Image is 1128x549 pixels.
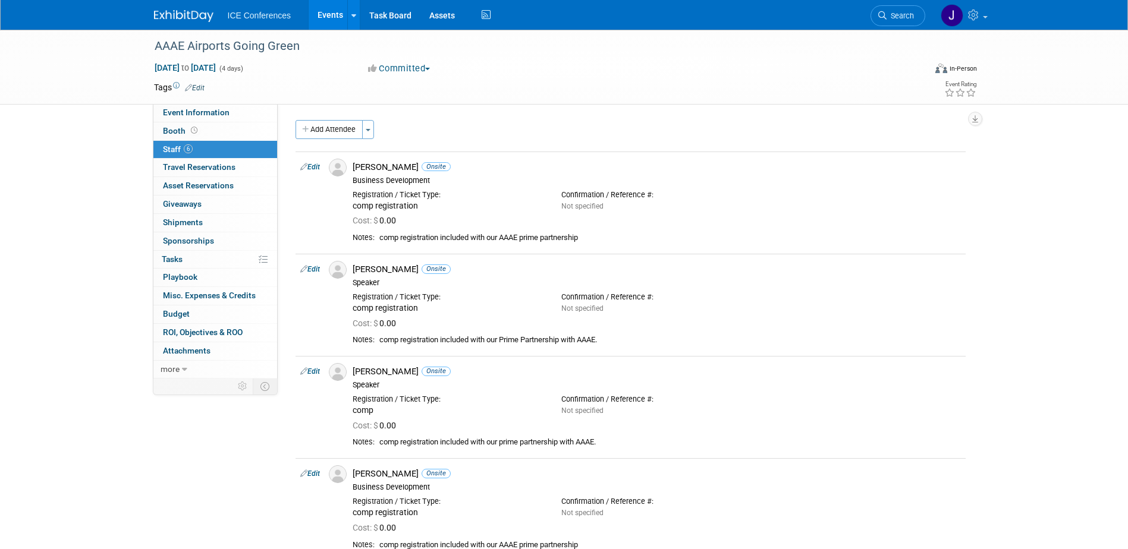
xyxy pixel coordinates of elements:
span: Not specified [561,509,604,517]
span: Staff [163,144,193,154]
span: Giveaways [163,199,202,209]
div: [PERSON_NAME] [353,468,961,479]
div: Notes: [353,437,375,447]
a: Tasks [153,251,277,269]
span: Shipments [163,217,203,227]
img: Associate-Profile-5.png [329,465,347,483]
td: Tags [154,81,205,93]
span: Not specified [561,202,604,210]
div: comp registration [353,507,543,518]
span: more [161,364,180,374]
span: Search [887,11,914,20]
a: Misc. Expenses & Credits [153,287,277,305]
div: Speaker [353,380,961,390]
span: 0.00 [353,421,401,430]
a: Travel Reservations [153,159,277,176]
div: Business Development [353,482,961,492]
span: Cost: $ [353,523,379,532]
span: Tasks [162,254,183,264]
span: Booth [163,126,200,135]
img: ExhibitDay [154,10,213,22]
span: Onsite [422,469,451,478]
div: comp [353,405,543,416]
span: Event Information [163,108,230,117]
a: Edit [300,469,320,478]
div: Event Format [855,62,978,80]
span: Budget [163,309,190,318]
div: Registration / Ticket Type: [353,395,543,404]
a: Event Information [153,104,277,122]
img: Jessica Villanueva [941,4,963,27]
img: Associate-Profile-5.png [329,159,347,176]
span: 0.00 [353,318,401,328]
span: Onsite [422,162,451,171]
div: Registration / Ticket Type: [353,292,543,302]
a: more [153,361,277,378]
img: Format-Inperson.png [935,64,947,73]
span: Not specified [561,304,604,313]
span: Misc. Expenses & Credits [163,291,256,300]
div: Confirmation / Reference #: [561,395,752,404]
span: 0.00 [353,523,401,532]
a: Staff6 [153,141,277,159]
div: [PERSON_NAME] [353,162,961,173]
span: [DATE] [DATE] [154,62,216,73]
span: Sponsorships [163,236,214,245]
a: Asset Reservations [153,177,277,195]
span: ICE Conferences [228,11,291,20]
span: 6 [184,144,193,153]
div: Speaker [353,278,961,288]
a: Attachments [153,342,277,360]
a: Search [871,5,925,26]
span: Asset Reservations [163,181,234,190]
div: [PERSON_NAME] [353,264,961,275]
span: to [180,63,191,72]
span: Travel Reservations [163,162,235,172]
td: Personalize Event Tab Strip [232,378,253,394]
img: Associate-Profile-5.png [329,363,347,381]
span: (4 days) [218,65,243,72]
button: Committed [364,62,435,75]
span: Onsite [422,264,451,273]
a: Giveaways [153,195,277,213]
span: ROI, Objectives & ROO [163,327,243,337]
td: Toggle Event Tabs [253,378,277,394]
div: Notes: [353,233,375,242]
div: Event Rating [944,81,976,87]
span: Cost: $ [353,421,379,430]
span: Not specified [561,406,604,415]
span: Onsite [422,367,451,376]
span: Cost: $ [353,216,379,225]
a: Edit [300,163,320,171]
div: Confirmation / Reference #: [561,292,752,302]
div: [PERSON_NAME] [353,366,961,377]
div: Notes: [353,335,375,345]
div: Confirmation / Reference #: [561,497,752,506]
a: Edit [300,367,320,376]
span: Booth not reserved yet [188,126,200,135]
div: In-Person [949,64,977,73]
a: Shipments [153,214,277,232]
div: AAAE Airports Going Green [150,36,907,57]
span: Attachments [163,346,210,355]
a: Edit [185,84,205,92]
div: Confirmation / Reference #: [561,190,752,200]
div: comp registration [353,201,543,212]
span: Playbook [163,272,197,282]
div: comp registration included with our prime partnership with AAAE. [379,437,961,447]
div: Registration / Ticket Type: [353,497,543,506]
a: Budget [153,305,277,323]
div: comp registration included with our Prime Partnership with AAAE. [379,335,961,345]
a: Sponsorships [153,232,277,250]
div: comp registration included with our AAAE prime partnership [379,233,961,243]
span: Cost: $ [353,318,379,328]
div: Business Development [353,176,961,185]
button: Add Attendee [296,120,363,139]
a: Playbook [153,269,277,286]
div: comp registration [353,303,543,314]
img: Associate-Profile-5.png [329,261,347,279]
a: ROI, Objectives & ROO [153,324,277,342]
div: Registration / Ticket Type: [353,190,543,200]
span: 0.00 [353,216,401,225]
a: Edit [300,265,320,273]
